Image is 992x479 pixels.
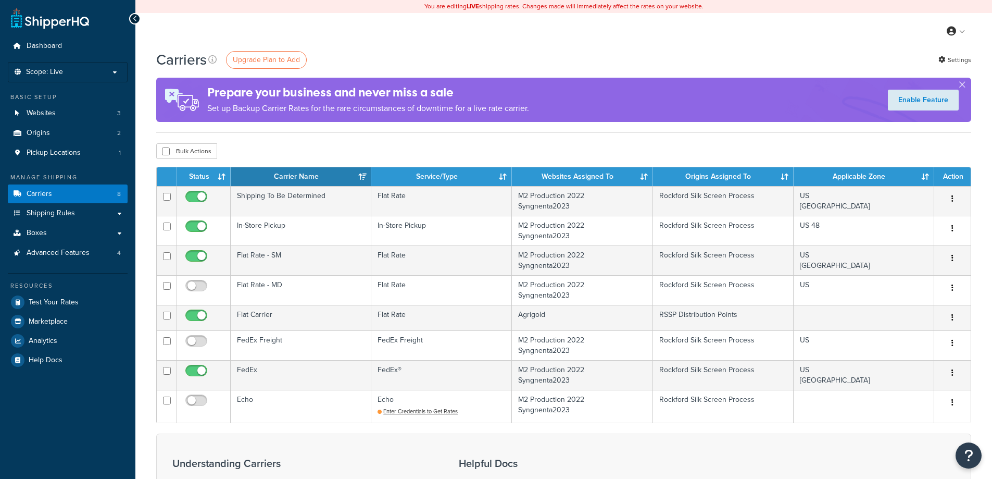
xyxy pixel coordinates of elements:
[117,129,121,138] span: 2
[207,84,529,101] h4: Prepare your business and never miss a sale
[467,2,479,11] b: LIVE
[226,51,307,69] a: Upgrade Plan to Add
[794,245,934,275] td: US [GEOGRAPHIC_DATA]
[231,390,371,423] td: Echo
[512,390,652,423] td: M2 Production 2022 Syngnenta2023
[512,305,652,330] td: Agrigold
[177,167,231,186] th: Status: activate to sort column ascending
[8,185,128,204] li: Carriers
[26,68,63,77] span: Scope: Live
[8,185,128,204] a: Carriers 8
[8,36,128,56] a: Dashboard
[231,305,371,330] td: Flat Carrier
[512,167,652,186] th: Websites Assigned To: activate to sort column ascending
[8,104,128,123] li: Websites
[371,245,512,275] td: Flat Rate
[231,167,371,186] th: Carrier Name: activate to sort column ascending
[8,281,128,290] div: Resources
[27,109,56,118] span: Websites
[8,224,128,243] a: Boxes
[512,360,652,390] td: M2 Production 2022 Syngnenta2023
[512,186,652,216] td: M2 Production 2022 Syngnenta2023
[231,275,371,305] td: Flat Rate - MD
[27,209,75,218] span: Shipping Rules
[653,275,794,305] td: Rockford Silk Screen Process
[371,167,512,186] th: Service/Type: activate to sort column ascending
[8,173,128,182] div: Manage Shipping
[371,330,512,360] td: FedEx Freight
[888,90,959,110] a: Enable Feature
[653,216,794,245] td: Rockford Silk Screen Process
[8,104,128,123] a: Websites 3
[938,53,971,67] a: Settings
[27,42,62,51] span: Dashboard
[29,317,68,326] span: Marketplace
[653,167,794,186] th: Origins Assigned To: activate to sort column ascending
[8,143,128,163] li: Pickup Locations
[156,78,207,122] img: ad-rules-rateshop-fe6ec290ccb7230408bd80ed9643f0289d75e0ffd9eb532fc0e269fcd187b520.png
[8,293,128,312] a: Test Your Rates
[512,245,652,275] td: M2 Production 2022 Syngnenta2023
[29,356,62,365] span: Help Docs
[459,458,595,469] h3: Helpful Docs
[117,109,121,118] span: 3
[233,54,300,65] span: Upgrade Plan to Add
[653,360,794,390] td: Rockford Silk Screen Process
[371,216,512,245] td: In-Store Pickup
[8,243,128,263] li: Advanced Features
[512,330,652,360] td: M2 Production 2022 Syngnenta2023
[371,390,512,423] td: Echo
[8,312,128,331] a: Marketplace
[8,124,128,143] a: Origins 2
[156,143,217,159] button: Bulk Actions
[934,167,971,186] th: Action
[794,167,934,186] th: Applicable Zone: activate to sort column ascending
[378,407,458,415] a: Enter Credentials to Get Rates
[794,330,934,360] td: US
[794,216,934,245] td: US 48
[27,249,90,257] span: Advanced Features
[231,360,371,390] td: FedEx
[172,458,433,469] h3: Understanding Carriers
[27,229,47,238] span: Boxes
[653,330,794,360] td: Rockford Silk Screen Process
[8,351,128,370] a: Help Docs
[231,216,371,245] td: In-Store Pickup
[512,275,652,305] td: M2 Production 2022 Syngnenta2023
[794,275,934,305] td: US
[383,407,458,415] span: Enter Credentials to Get Rates
[8,331,128,350] a: Analytics
[117,190,121,199] span: 8
[794,186,934,216] td: US [GEOGRAPHIC_DATA]
[119,149,121,157] span: 1
[8,243,128,263] a: Advanced Features 4
[29,337,57,346] span: Analytics
[27,149,81,157] span: Pickup Locations
[512,216,652,245] td: M2 Production 2022 Syngnenta2023
[27,129,50,138] span: Origins
[8,143,128,163] a: Pickup Locations 1
[231,245,371,275] td: Flat Rate - SM
[117,249,121,257] span: 4
[231,330,371,360] td: FedEx Freight
[8,124,128,143] li: Origins
[156,50,207,70] h1: Carriers
[653,245,794,275] td: Rockford Silk Screen Process
[653,390,794,423] td: Rockford Silk Screen Process
[653,186,794,216] td: Rockford Silk Screen Process
[8,93,128,102] div: Basic Setup
[29,298,79,307] span: Test Your Rates
[8,204,128,223] a: Shipping Rules
[27,190,52,199] span: Carriers
[653,305,794,330] td: RSSP Distribution Points
[231,186,371,216] td: Shipping To Be Determined
[11,8,89,29] a: ShipperHQ Home
[371,275,512,305] td: Flat Rate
